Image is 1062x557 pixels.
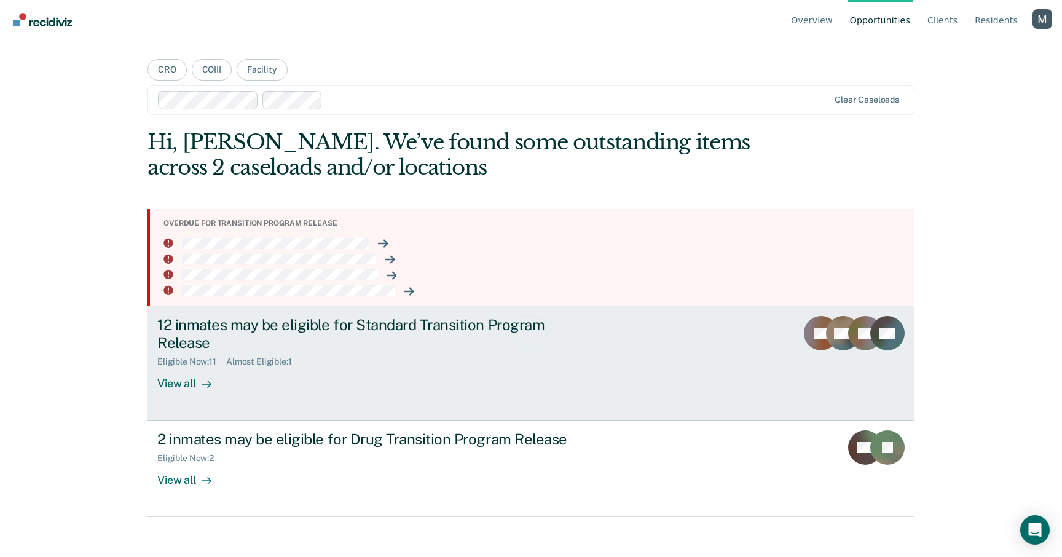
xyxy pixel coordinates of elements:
[147,421,914,517] a: 2 inmates may be eligible for Drug Transition Program ReleaseEligible Now:2View all
[13,13,72,26] img: Recidiviz
[157,453,224,464] div: Eligible Now : 2
[1032,9,1052,29] button: Profile dropdown button
[157,316,589,352] div: 12 inmates may be eligible for Standard Transition Program Release
[147,306,914,421] a: 12 inmates may be eligible for Standard Transition Program ReleaseEligible Now:11Almost Eligible:...
[835,95,899,105] div: Clear caseloads
[192,59,232,81] button: COIII
[157,430,589,448] div: 2 inmates may be eligible for Drug Transition Program Release
[157,464,226,488] div: View all
[147,59,187,81] button: CRO
[157,366,226,390] div: View all
[157,357,226,367] div: Eligible Now : 11
[147,130,761,180] div: Hi, [PERSON_NAME]. We’ve found some outstanding items across 2 caseloads and/or locations
[163,219,905,227] div: Overdue for transition program release
[1020,515,1050,545] div: Open Intercom Messenger
[226,357,302,367] div: Almost Eligible : 1
[237,59,288,81] button: Facility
